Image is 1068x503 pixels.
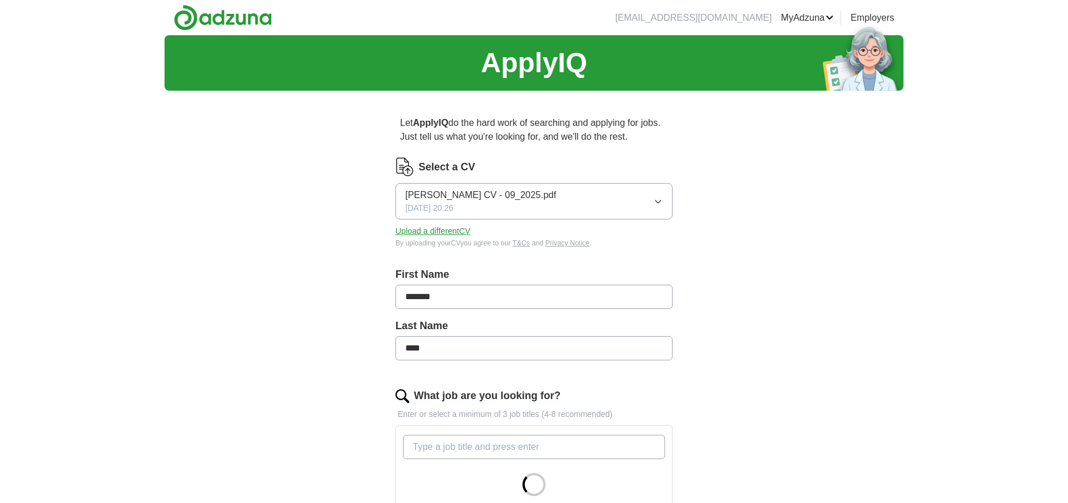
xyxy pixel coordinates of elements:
img: search.png [395,389,409,403]
button: [PERSON_NAME] CV - 09_2025.pdf[DATE] 20:26 [395,183,673,219]
a: T&Cs [513,239,530,247]
div: By uploading your CV you agree to our and . [395,238,673,248]
button: Upload a differentCV [395,225,470,237]
li: [EMAIL_ADDRESS][DOMAIN_NAME] [615,11,772,25]
label: Last Name [395,318,673,334]
span: [DATE] 20:26 [405,202,453,214]
span: [PERSON_NAME] CV - 09_2025.pdf [405,188,556,202]
a: Employers [850,11,894,25]
label: What job are you looking for? [414,388,561,404]
img: Adzuna logo [174,5,272,31]
label: First Name [395,267,673,282]
a: MyAdzuna [781,11,834,25]
strong: ApplyIQ [413,118,448,128]
img: CV Icon [395,158,414,176]
label: Select a CV [419,159,475,175]
input: Type a job title and press enter [403,435,665,459]
h1: ApplyIQ [481,42,587,84]
p: Let do the hard work of searching and applying for jobs. Just tell us what you're looking for, an... [395,111,673,148]
a: Privacy Notice [546,239,590,247]
p: Enter or select a minimum of 3 job titles (4-8 recommended) [395,408,673,420]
